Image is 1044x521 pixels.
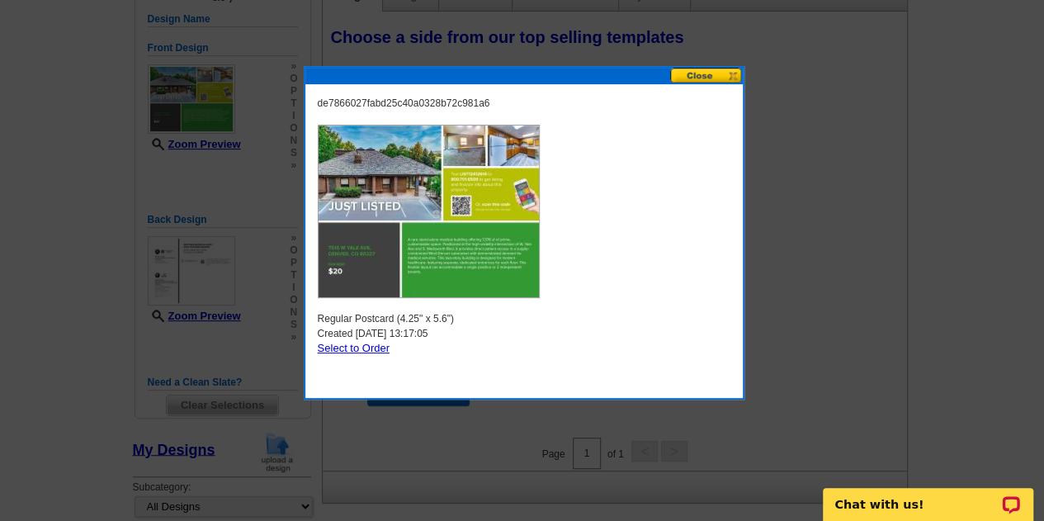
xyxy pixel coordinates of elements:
span: Created [DATE] 13:17:05 [318,327,428,341]
span: Regular Postcard (4.25" x 5.6") [318,312,454,326]
span: de7866027fabd25c40a0328b72c981a6 [318,97,490,111]
a: Select to Order [318,342,390,354]
img: large-thumb.jpg [318,125,540,298]
iframe: LiveChat chat widget [812,469,1044,521]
